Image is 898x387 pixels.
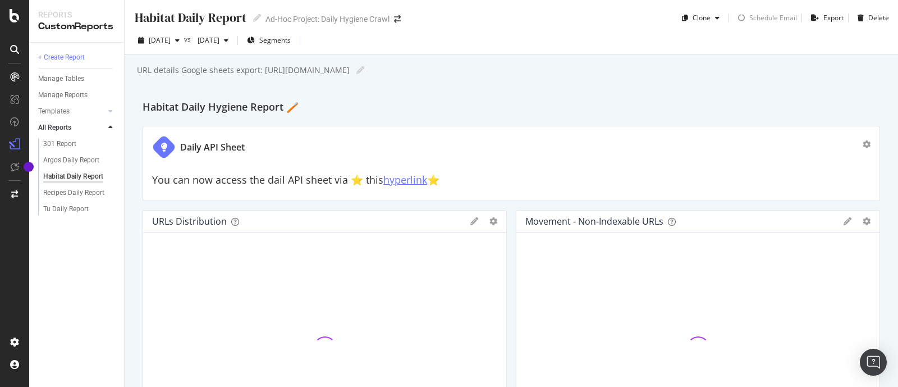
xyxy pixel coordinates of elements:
h2: You can now access the dail API sheet via ⭐️ this ⭐️ [152,175,870,186]
div: CustomReports [38,20,115,33]
div: URL details Google sheets export: [URL][DOMAIN_NAME] [136,65,350,76]
span: vs [184,34,193,44]
button: Delete [853,9,889,27]
div: Habitat Daily Report [43,171,103,183]
div: Habitat Daily Report [134,9,246,26]
div: gear [863,217,870,225]
div: Manage Reports [38,89,88,101]
div: Habitat Daily Hygiene Report 🪥 [143,99,880,117]
div: Export [823,13,844,22]
button: [DATE] [193,31,233,49]
button: [DATE] [134,31,184,49]
div: gear [489,217,497,225]
a: + Create Report [38,52,116,63]
a: Manage Reports [38,89,116,101]
div: Tu Daily Report [43,203,89,215]
a: Tu Daily Report [43,203,116,215]
div: Open Intercom Messenger [860,349,887,376]
h2: Habitat Daily Hygiene Report 🪥 [143,99,299,117]
div: gear [863,140,870,148]
div: Tooltip anchor [24,162,34,172]
button: Export [807,9,844,27]
a: 301 Report [43,138,116,150]
div: Daily API Sheet [180,141,245,154]
a: All Reports [38,122,105,134]
div: Argos Daily Report [43,154,99,166]
button: Segments [242,31,295,49]
div: Daily API SheetYou can now access the dail API sheet via ⭐️ thishyperlink⭐️ [143,126,880,201]
i: Edit report name [356,66,364,74]
button: loadingSchedule Email [734,9,797,27]
i: Edit report name [253,14,261,22]
a: Argos Daily Report [43,154,116,166]
a: hyperlink [383,173,427,186]
div: arrow-right-arrow-left [394,15,401,23]
div: Manage Tables [38,73,84,85]
div: Reports [38,9,115,20]
span: 2025 Oct. 7th [149,35,171,45]
div: Schedule Email [749,13,797,22]
div: Templates [38,106,70,117]
div: Clone [693,13,711,22]
span: Segments [259,35,291,45]
div: URLs Distribution [152,216,227,227]
div: Ad-Hoc Project: Daily Hygiene Crawl [265,13,390,25]
div: Movement - non-indexable URLs [525,216,663,227]
span: 2025 Sep. 9th [193,35,219,45]
a: Manage Tables [38,73,116,85]
div: 301 Report [43,138,76,150]
a: Templates [38,106,105,117]
div: Recipes Daily Report [43,187,104,199]
a: Recipes Daily Report [43,187,116,199]
div: + Create Report [38,52,85,63]
div: loading [734,10,749,26]
div: All Reports [38,122,71,134]
button: Clone [677,9,724,27]
a: Habitat Daily Report [43,171,116,183]
div: Delete [868,13,889,22]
